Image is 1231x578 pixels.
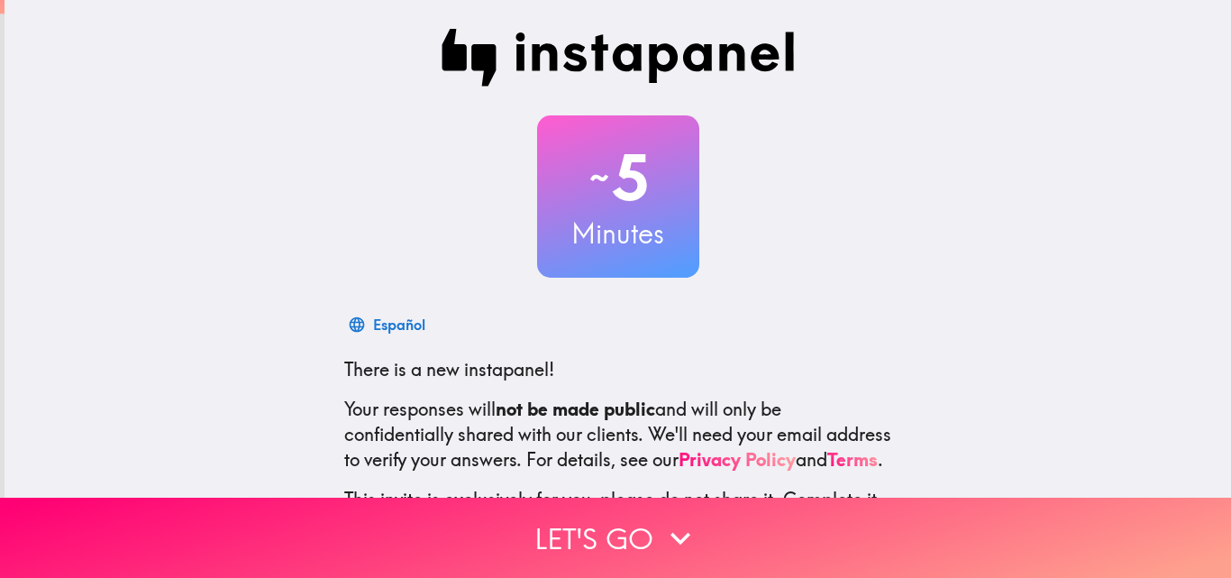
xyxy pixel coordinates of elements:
b: not be made public [496,398,655,420]
p: Your responses will and will only be confidentially shared with our clients. We'll need your emai... [344,397,892,472]
a: Terms [827,448,878,471]
div: Español [373,312,425,337]
p: This invite is exclusively for you, please do not share it. Complete it soon because spots are li... [344,487,892,537]
h2: 5 [537,141,699,215]
span: There is a new instapanel! [344,358,554,381]
h3: Minutes [537,215,699,252]
button: Español [344,307,433,343]
a: Privacy Policy [679,448,796,471]
span: ~ [587,151,612,205]
img: Instapanel [442,29,795,87]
